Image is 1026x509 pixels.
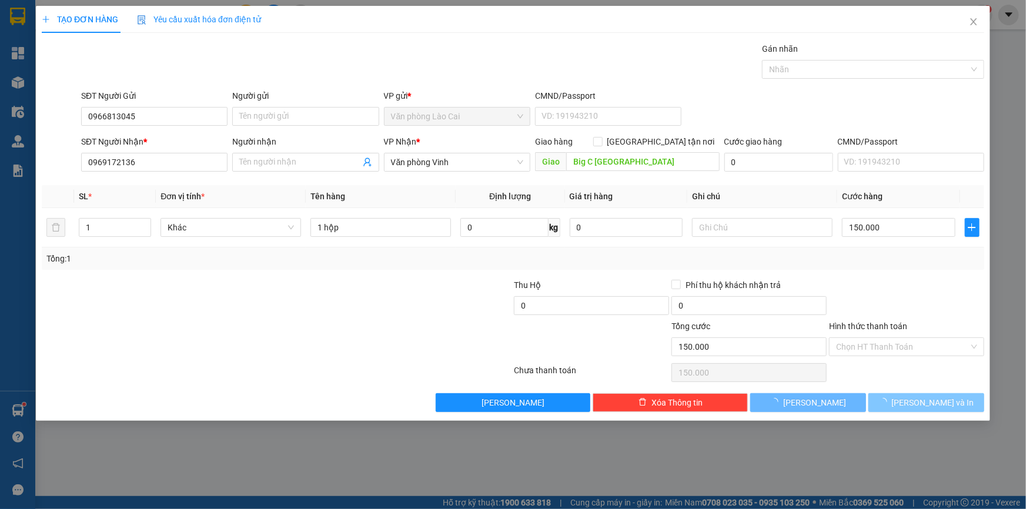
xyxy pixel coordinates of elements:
[957,6,990,39] button: Close
[232,89,379,102] div: Người gửi
[969,17,978,26] span: close
[514,280,541,290] span: Thu Hộ
[482,396,544,409] span: [PERSON_NAME]
[593,393,748,412] button: deleteXóa Thông tin
[549,218,560,237] span: kg
[639,398,647,407] span: delete
[535,137,573,146] span: Giao hàng
[566,152,720,171] input: Dọc đường
[232,135,379,148] div: Người nhận
[570,218,683,237] input: 0
[687,185,837,208] th: Ghi chú
[681,279,786,292] span: Phí thu hộ khách nhận trả
[750,393,866,412] button: [PERSON_NAME]
[363,158,372,167] span: user-add
[81,135,228,148] div: SĐT Người Nhận
[965,223,979,232] span: plus
[724,153,833,172] input: Cước giao hàng
[310,192,345,201] span: Tên hàng
[62,68,284,142] h2: VP Nhận: Văn phòng Vinh
[46,218,65,237] button: delete
[79,192,88,201] span: SL
[829,322,907,331] label: Hình thức thanh toán
[842,192,883,201] span: Cước hàng
[168,219,294,236] span: Khác
[391,108,523,125] span: Văn phòng Lào Cai
[384,137,417,146] span: VP Nhận
[310,218,451,237] input: VD: Bàn, Ghế
[81,89,228,102] div: SĐT Người Gửi
[137,15,261,24] span: Yêu cầu xuất hóa đơn điện tử
[384,89,530,102] div: VP gửi
[391,153,523,171] span: Văn phòng Vinh
[535,89,681,102] div: CMND/Passport
[6,68,95,88] h2: YNHEL9IQ
[489,192,531,201] span: Định lượng
[161,192,205,201] span: Đơn vị tính
[436,393,591,412] button: [PERSON_NAME]
[535,152,566,171] span: Giao
[137,15,146,25] img: icon
[42,15,50,24] span: plus
[868,393,984,412] button: [PERSON_NAME] và In
[49,15,176,60] b: [PERSON_NAME] (Vinh - Sapa)
[838,135,984,148] div: CMND/Passport
[513,364,671,384] div: Chưa thanh toán
[603,135,720,148] span: [GEOGRAPHIC_DATA] tận nơi
[671,322,710,331] span: Tổng cước
[762,44,798,53] label: Gán nhãn
[651,396,703,409] span: Xóa Thông tin
[570,192,613,201] span: Giá trị hàng
[724,137,783,146] label: Cước giao hàng
[692,218,833,237] input: Ghi Chú
[892,396,974,409] span: [PERSON_NAME] và In
[770,398,783,406] span: loading
[46,252,396,265] div: Tổng: 1
[42,15,118,24] span: TẠO ĐƠN HÀNG
[783,396,846,409] span: [PERSON_NAME]
[965,218,980,237] button: plus
[157,9,284,29] b: [DOMAIN_NAME]
[879,398,892,406] span: loading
